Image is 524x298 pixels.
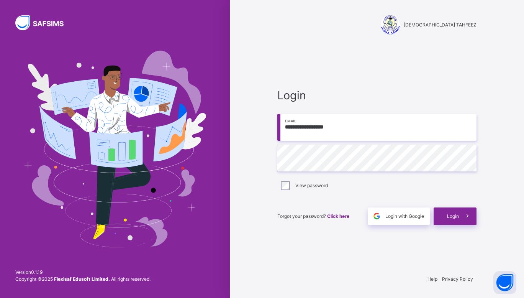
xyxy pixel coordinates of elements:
[295,182,328,189] label: View password
[24,51,206,247] img: Hero Image
[15,276,151,282] span: Copyright © 2025 All rights reserved.
[15,15,73,30] img: SAFSIMS Logo
[15,269,151,276] span: Version 0.1.19
[277,87,477,104] span: Login
[54,276,110,282] strong: Flexisaf Edusoft Limited.
[385,213,424,220] span: Login with Google
[327,213,349,219] a: Click here
[277,213,349,219] span: Forgot your password?
[447,213,459,220] span: Login
[372,212,381,221] img: google.396cfc9801f0270233282035f929180a.svg
[493,271,516,294] button: Open asap
[404,21,477,28] span: [DEMOGRAPHIC_DATA] TAHFEEZ
[442,276,473,282] a: Privacy Policy
[427,276,437,282] a: Help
